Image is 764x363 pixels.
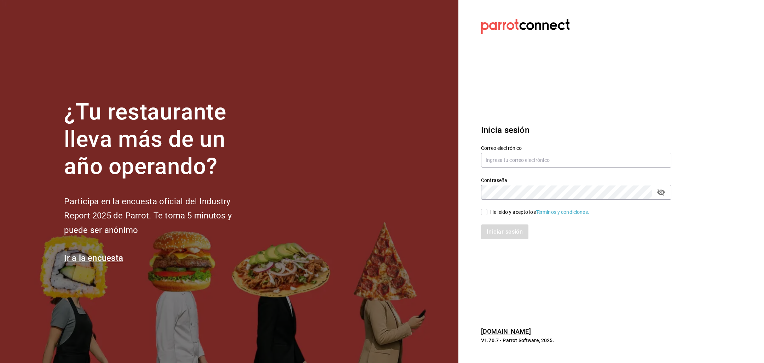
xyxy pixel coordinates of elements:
[655,186,667,198] button: passwordField
[490,209,589,216] div: He leído y acepto los
[481,124,671,136] h3: Inicia sesión
[481,153,671,168] input: Ingresa tu correo electrónico
[64,194,255,238] h2: Participa en la encuesta oficial del Industry Report 2025 de Parrot. Te toma 5 minutos y puede se...
[64,253,123,263] a: Ir a la encuesta
[481,146,671,151] label: Correo electrónico
[64,99,255,180] h1: ¿Tu restaurante lleva más de un año operando?
[481,178,671,183] label: Contraseña
[481,337,671,344] p: V1.70.7 - Parrot Software, 2025.
[536,209,589,215] a: Términos y condiciones.
[481,328,531,335] a: [DOMAIN_NAME]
